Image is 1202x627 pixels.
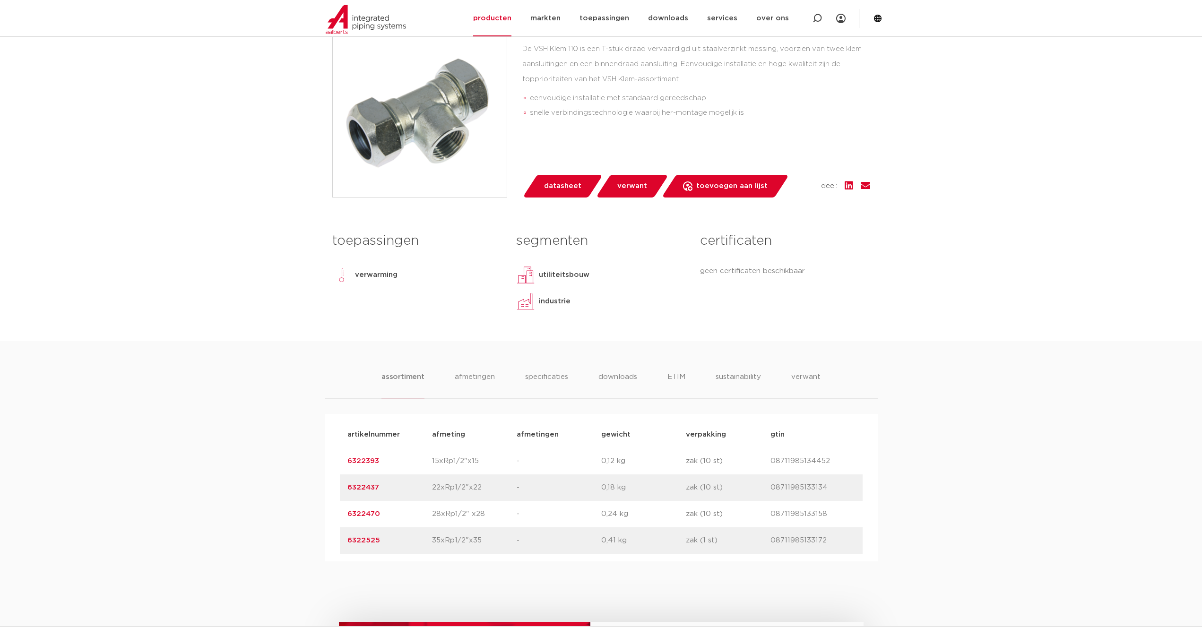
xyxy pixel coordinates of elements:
p: - [517,482,601,493]
span: verwant [617,179,647,194]
p: 0,12 kg [601,455,686,467]
p: gewicht [601,429,686,440]
p: geen certificaten beschikbaar [700,266,870,277]
p: - [517,455,601,467]
a: 6322393 [347,457,379,464]
span: toevoegen aan lijst [696,179,768,194]
img: Product Image for VSH Klem T-stuk met (klem x binnendraad x klem) [333,23,507,197]
li: specificaties [525,371,568,398]
p: gtin [770,429,855,440]
p: 0,24 kg [601,508,686,520]
p: zak (10 st) [686,508,770,520]
a: 6322437 [347,484,379,491]
p: afmetingen [517,429,601,440]
div: De VSH Klem 110 is een T-stuk draad vervaardigd uit staalverzinkt messing, voorzien van twee klem... [522,42,870,124]
a: 6322470 [347,510,380,517]
h3: certificaten [700,232,870,250]
li: sustainability [716,371,761,398]
p: - [517,508,601,520]
p: 08711985133172 [770,535,855,546]
li: verwant [791,371,821,398]
li: afmetingen [455,371,495,398]
p: 08711985134452 [770,455,855,467]
li: assortiment [381,371,424,398]
span: deel: [821,180,837,192]
p: afmeting [432,429,517,440]
span: datasheet [544,179,581,194]
img: utiliteitsbouw [516,266,535,284]
p: utiliteitsbouw [539,269,589,281]
p: 35xRp1/2"x35 [432,535,517,546]
p: zak (10 st) [686,455,770,467]
li: downloads [598,371,637,398]
p: - [517,535,601,546]
p: 0,18 kg [601,482,686,493]
a: 6322525 [347,537,380,544]
p: zak (1 st) [686,535,770,546]
p: verpakking [686,429,770,440]
p: artikelnummer [347,429,432,440]
p: verwarming [355,269,398,281]
p: 08711985133158 [770,508,855,520]
h3: toepassingen [332,232,502,250]
li: snelle verbindingstechnologie waarbij her-montage mogelijk is [530,105,870,120]
li: ETIM [667,371,685,398]
p: 28xRp1/2" x28 [432,508,517,520]
a: datasheet [522,175,603,198]
li: eenvoudige installatie met standaard gereedschap [530,91,870,106]
p: 08711985133134 [770,482,855,493]
p: 22xRp1/2"x22 [432,482,517,493]
p: industrie [539,296,571,307]
p: 0,41 kg [601,535,686,546]
p: 15xRp1/2"x15 [432,455,517,467]
a: verwant [596,175,668,198]
h3: segmenten [516,232,686,250]
img: verwarming [332,266,351,284]
img: industrie [516,292,535,311]
p: zak (10 st) [686,482,770,493]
